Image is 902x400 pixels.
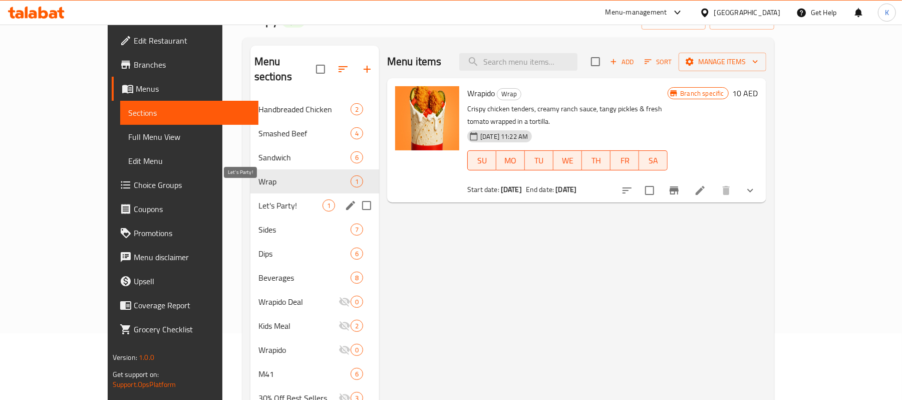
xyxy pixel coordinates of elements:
[250,218,380,242] div: Sides7
[351,368,363,380] div: items
[650,14,698,27] span: import
[120,101,258,125] a: Sections
[611,150,639,170] button: FR
[250,169,380,193] div: Wrap1
[258,127,351,139] div: Smashed Beef
[501,183,522,196] b: [DATE]
[254,54,317,84] h2: Menu sections
[120,149,258,173] a: Edit Menu
[643,153,664,168] span: SA
[615,178,639,203] button: sort-choices
[606,54,638,70] span: Add item
[744,184,756,196] svg: Show Choices
[351,273,363,283] span: 8
[351,321,363,331] span: 2
[112,53,258,77] a: Branches
[112,77,258,101] a: Menus
[258,199,323,212] span: Let's Party!
[496,150,525,170] button: MO
[258,272,351,284] span: Beverages
[134,35,250,47] span: Edit Restaurant
[250,290,380,314] div: Wrapido Deal0
[250,242,380,266] div: Dips6
[679,53,766,71] button: Manage items
[351,224,363,236] div: items
[351,103,363,115] div: items
[351,151,363,163] div: items
[120,125,258,149] a: Full Menu View
[112,269,258,293] a: Upsell
[258,344,339,356] span: Wrapido
[250,97,380,121] div: Handbreaded Chicken2
[351,296,363,308] div: items
[351,272,363,284] div: items
[694,184,706,196] a: Edit menu item
[555,183,576,196] b: [DATE]
[258,151,351,163] span: Sandwich
[258,296,339,308] span: Wrapido Deal
[250,121,380,145] div: Smashed Beef4
[250,338,380,362] div: Wrapido0
[339,344,351,356] svg: Inactive section
[497,88,521,100] div: Wrap
[467,86,495,101] span: Wrapido
[586,153,607,168] span: TH
[351,369,363,379] span: 6
[615,153,635,168] span: FR
[467,103,668,128] p: Crispy chicken tenders, creamy ranch sauce, tangy pickles & fresh tomato wrapped in a tortilla.
[112,29,258,53] a: Edit Restaurant
[606,54,638,70] button: Add
[467,150,496,170] button: SU
[609,56,636,68] span: Add
[476,132,532,141] span: [DATE] 11:22 AM
[250,362,380,386] div: M416
[258,320,339,332] span: Kids Meal
[112,317,258,341] a: Grocery Checklist
[258,248,351,260] div: Dips
[250,266,380,290] div: Beverages8
[733,86,758,100] h6: 10 AED
[467,183,499,196] span: Start date:
[258,224,351,236] span: Sides
[714,178,738,203] button: delete
[112,293,258,317] a: Coverage Report
[355,57,379,81] button: Add section
[351,105,363,114] span: 2
[258,103,351,115] span: Handbreaded Chicken
[525,150,553,170] button: TU
[258,175,351,187] span: Wrap
[250,193,380,218] div: Let's Party!1edit
[687,56,758,68] span: Manage items
[339,296,351,308] svg: Inactive section
[351,175,363,187] div: items
[639,150,668,170] button: SA
[136,83,250,95] span: Menus
[351,320,363,332] div: items
[642,54,675,70] button: Sort
[351,129,363,138] span: 4
[134,251,250,263] span: Menu disclaimer
[128,131,250,143] span: Full Menu View
[885,7,889,18] span: K
[606,7,667,19] div: Menu-management
[500,153,521,168] span: MO
[557,153,578,168] span: WE
[585,51,606,72] span: Select section
[351,153,363,162] span: 6
[134,203,250,215] span: Coupons
[250,314,380,338] div: Kids Meal2
[113,368,159,381] span: Get support on:
[139,351,155,364] span: 1.0.0
[112,245,258,269] a: Menu disclaimer
[638,54,679,70] span: Sort items
[639,180,660,201] span: Select to update
[351,225,363,235] span: 7
[331,57,355,81] span: Sort sections
[112,197,258,221] a: Coupons
[134,59,250,71] span: Branches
